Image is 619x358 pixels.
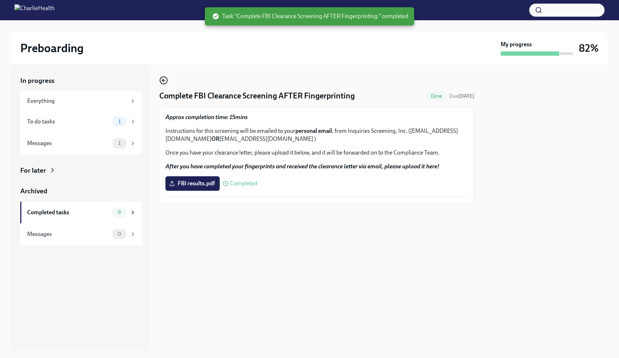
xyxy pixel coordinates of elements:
a: To do tasks1 [20,111,142,132]
a: For later [20,166,142,175]
strong: Approx completion time: 15mins [165,114,248,121]
strong: OR [211,135,219,142]
span: Task "Complete FBI Clearance Screening AFTER Fingerprinting " completed [212,12,408,20]
span: Completed [230,181,257,186]
p: Once you have your clearance letter, please upload it below, and it will be forwarded on to the C... [165,149,468,157]
h2: Preboarding [20,41,84,55]
p: Instructions for this screening will be emailed to your , from Inquiries Screening, Inc. ([EMAIL_... [165,127,468,143]
strong: [DATE] [458,93,474,99]
div: Completed tasks [27,209,109,216]
span: 0 [113,231,126,237]
label: FBI results.pdf [165,176,220,191]
div: For later [20,166,46,175]
span: Done [426,93,446,99]
a: Everything [20,91,142,111]
span: 1 [114,119,125,124]
a: Messages1 [20,132,142,154]
span: FBI results.pdf [170,180,215,187]
img: CharlieHealth [14,4,55,16]
strong: personal email [295,127,332,134]
strong: After you have completed your fingerprints and received the clearance letter via email, please up... [165,163,439,170]
h3: 82% [579,42,599,55]
span: 1 [114,140,125,146]
span: 9 [113,210,125,215]
a: Archived [20,186,142,196]
div: Messages [27,139,109,147]
div: Everything [27,97,127,105]
h4: Complete FBI Clearance Screening AFTER Fingerprinting [159,90,355,101]
a: In progress [20,76,142,85]
a: Messages0 [20,223,142,245]
a: Completed tasks9 [20,202,142,223]
span: October 9th, 2025 08:00 [449,93,474,100]
div: Messages [27,230,109,238]
span: Due [449,93,474,99]
div: To do tasks [27,118,109,126]
strong: My progress [501,41,532,49]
